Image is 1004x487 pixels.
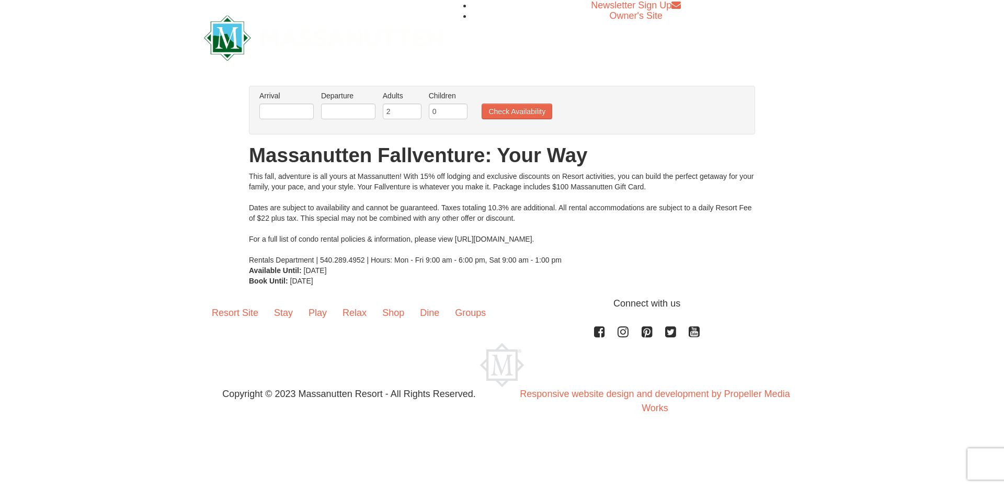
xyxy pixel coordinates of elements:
div: This fall, adventure is all yours at Massanutten! With 15% off lodging and exclusive discounts on... [249,171,755,265]
label: Departure [321,90,375,101]
img: Massanutten Resort Logo [480,343,524,387]
h1: Massanutten Fallventure: Your Way [249,145,755,166]
a: Relax [335,297,374,329]
a: Resort Site [204,297,266,329]
a: Shop [374,297,412,329]
label: Adults [383,90,421,101]
a: Stay [266,297,301,329]
a: Groups [447,297,494,329]
a: Massanutten Resort [204,24,443,49]
label: Children [429,90,467,101]
a: Play [301,297,335,329]
a: Dine [412,297,447,329]
button: Check Availability [482,104,552,119]
label: Arrival [259,90,314,101]
a: Owner's Site [610,10,663,21]
p: Copyright © 2023 Massanutten Resort - All Rights Reserved. [196,387,502,401]
a: Responsive website design and development by Propeller Media Works [520,389,790,413]
span: [DATE] [290,277,313,285]
strong: Available Until: [249,266,302,275]
span: [DATE] [304,266,327,275]
strong: Book Until: [249,277,288,285]
p: Connect with us [204,297,800,311]
img: Massanutten Resort Logo [204,15,443,61]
